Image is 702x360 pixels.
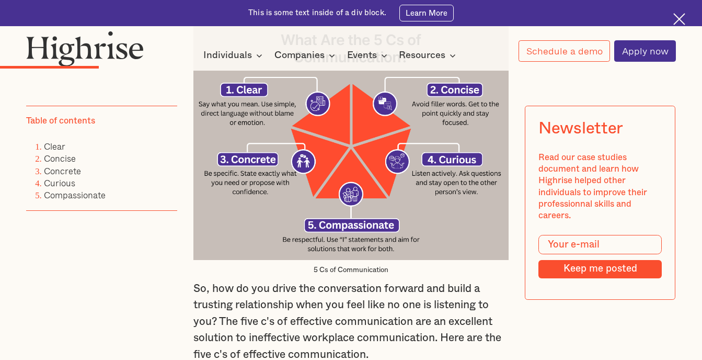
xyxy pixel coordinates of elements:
[538,260,662,278] input: Keep me posted
[248,8,386,18] div: This is some text inside of a div block.
[274,49,325,62] div: Companies
[614,40,675,62] a: Apply now
[538,119,623,139] div: Newsletter
[203,49,252,62] div: Individuals
[44,176,75,189] a: Curious
[673,13,685,25] img: Cross icon
[193,24,509,260] img: 5 Cs of Communication
[44,164,81,177] a: Concrete
[193,266,509,275] figcaption: 5 Cs of Communication
[347,49,390,62] div: Events
[44,152,76,165] a: Concise
[538,234,662,278] form: Modal Form
[44,140,65,153] a: Clear
[44,188,106,201] a: Compassionate
[538,151,662,221] div: Read our case studies document and learn how Highrise helped other individuals to improve their p...
[399,5,454,21] a: Learn More
[26,31,144,66] img: Highrise logo
[538,234,662,254] input: Your e-mail
[399,49,445,62] div: Resources
[26,115,95,126] div: Table of contents
[274,49,338,62] div: Companies
[519,40,609,62] a: Schedule a demo
[399,49,459,62] div: Resources
[347,49,377,62] div: Events
[203,49,266,62] div: Individuals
